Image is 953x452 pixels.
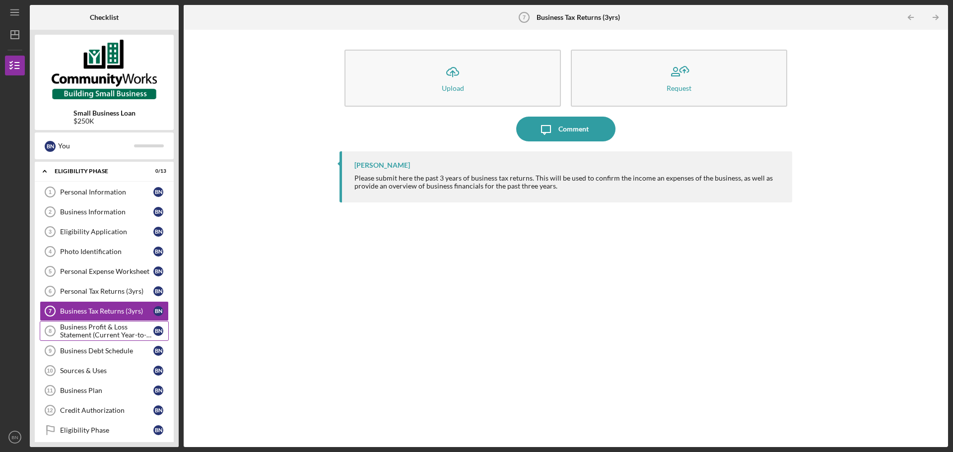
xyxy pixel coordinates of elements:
[153,386,163,395] div: B N
[153,326,163,336] div: B N
[60,307,153,315] div: Business Tax Returns (3yrs)
[153,187,163,197] div: B N
[153,346,163,356] div: B N
[558,117,589,141] div: Comment
[40,222,169,242] a: 3Eligibility ApplicationBN
[49,348,52,354] tspan: 9
[40,361,169,381] a: 10Sources & UsesBN
[11,435,18,440] text: BN
[40,400,169,420] a: 12Credit AuthorizationBN
[148,168,166,174] div: 0 / 13
[40,281,169,301] a: 6Personal Tax Returns (3yrs)BN
[40,301,169,321] a: 7Business Tax Returns (3yrs)BN
[47,387,53,393] tspan: 11
[60,248,153,256] div: Photo Identification
[571,50,787,107] button: Request
[5,427,25,447] button: BN
[60,347,153,355] div: Business Debt Schedule
[442,84,464,92] div: Upload
[49,249,52,255] tspan: 4
[60,188,153,196] div: Personal Information
[49,229,52,235] tspan: 3
[73,109,136,117] b: Small Business Loan
[153,425,163,435] div: B N
[60,387,153,394] div: Business Plan
[153,227,163,237] div: B N
[153,286,163,296] div: B N
[60,426,153,434] div: Eligibility Phase
[60,228,153,236] div: Eligibility Application
[153,247,163,257] div: B N
[49,189,52,195] tspan: 1
[354,174,782,190] div: Please submit here the past 3 years of business tax returns. This will be used to confirm the inc...
[40,381,169,400] a: 11Business PlanBN
[55,168,141,174] div: Eligibility Phase
[537,13,620,21] b: Business Tax Returns (3yrs)
[35,40,174,99] img: Product logo
[49,288,52,294] tspan: 6
[60,323,153,339] div: Business Profit & Loss Statement (Current Year-to-Date)
[153,207,163,217] div: B N
[40,261,169,281] a: 5Personal Expense WorksheetBN
[60,287,153,295] div: Personal Tax Returns (3yrs)
[90,13,119,21] b: Checklist
[354,161,410,169] div: [PERSON_NAME]
[73,117,136,125] div: $250K
[153,306,163,316] div: B N
[153,405,163,415] div: B N
[60,208,153,216] div: Business Information
[40,420,169,440] a: Eligibility PhaseBN
[49,209,52,215] tspan: 2
[49,268,52,274] tspan: 5
[47,407,53,413] tspan: 12
[40,341,169,361] a: 9Business Debt ScheduleBN
[60,267,153,275] div: Personal Expense Worksheet
[40,242,169,261] a: 4Photo IdentificationBN
[58,137,134,154] div: You
[40,202,169,222] a: 2Business InformationBN
[60,367,153,375] div: Sources & Uses
[344,50,561,107] button: Upload
[523,14,526,20] tspan: 7
[49,328,52,334] tspan: 8
[60,406,153,414] div: Credit Authorization
[45,141,56,152] div: B N
[153,266,163,276] div: B N
[40,321,169,341] a: 8Business Profit & Loss Statement (Current Year-to-Date)BN
[153,366,163,376] div: B N
[49,308,52,314] tspan: 7
[667,84,691,92] div: Request
[47,368,53,374] tspan: 10
[40,182,169,202] a: 1Personal InformationBN
[516,117,615,141] button: Comment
